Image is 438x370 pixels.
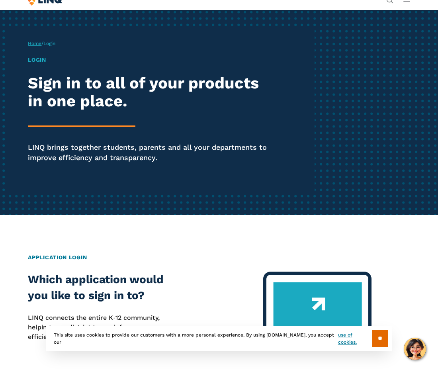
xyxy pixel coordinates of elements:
[28,56,268,64] h1: Login
[28,74,268,110] h2: Sign in to all of your products in one place.
[28,41,55,46] span: /
[28,272,180,303] h2: Which application would you like to sign in to?
[28,253,410,262] h2: Application Login
[404,338,426,360] button: Hello, have a question? Let’s chat.
[28,41,41,46] a: Home
[28,313,180,342] p: LINQ connects the entire K‑12 community, helping your district to work far more efficiently.
[43,41,55,46] span: Login
[28,142,268,162] p: LINQ brings together students, parents and all your departments to improve efficiency and transpa...
[338,331,372,346] a: use of cookies.
[46,326,392,351] div: This site uses cookies to provide our customers with a more personal experience. By using [DOMAIN...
